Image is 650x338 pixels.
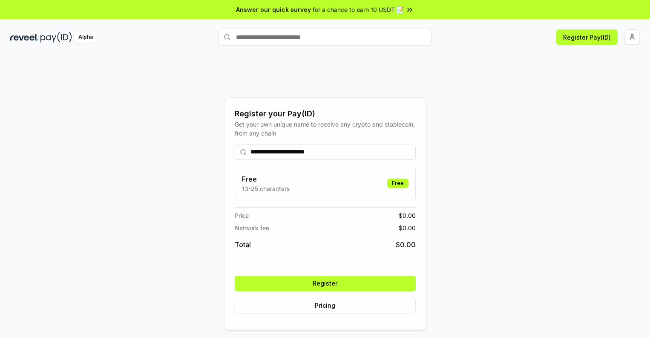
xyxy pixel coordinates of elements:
[313,5,404,14] span: for a chance to earn 10 USDT 📝
[235,240,251,250] span: Total
[235,211,249,220] span: Price
[387,179,408,188] div: Free
[242,174,290,184] h3: Free
[235,120,416,138] div: Get your own unique name to receive any crypto and stablecoin, from any chain
[242,184,290,193] p: 13-25 characters
[399,223,416,232] span: $ 0.00
[40,32,72,43] img: pay_id
[235,276,416,291] button: Register
[236,5,311,14] span: Answer our quick survey
[235,298,416,313] button: Pricing
[74,32,98,43] div: Alpha
[396,240,416,250] span: $ 0.00
[10,32,39,43] img: reveel_dark
[399,211,416,220] span: $ 0.00
[556,29,618,45] button: Register Pay(ID)
[235,108,416,120] div: Register your Pay(ID)
[235,223,269,232] span: Network fee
